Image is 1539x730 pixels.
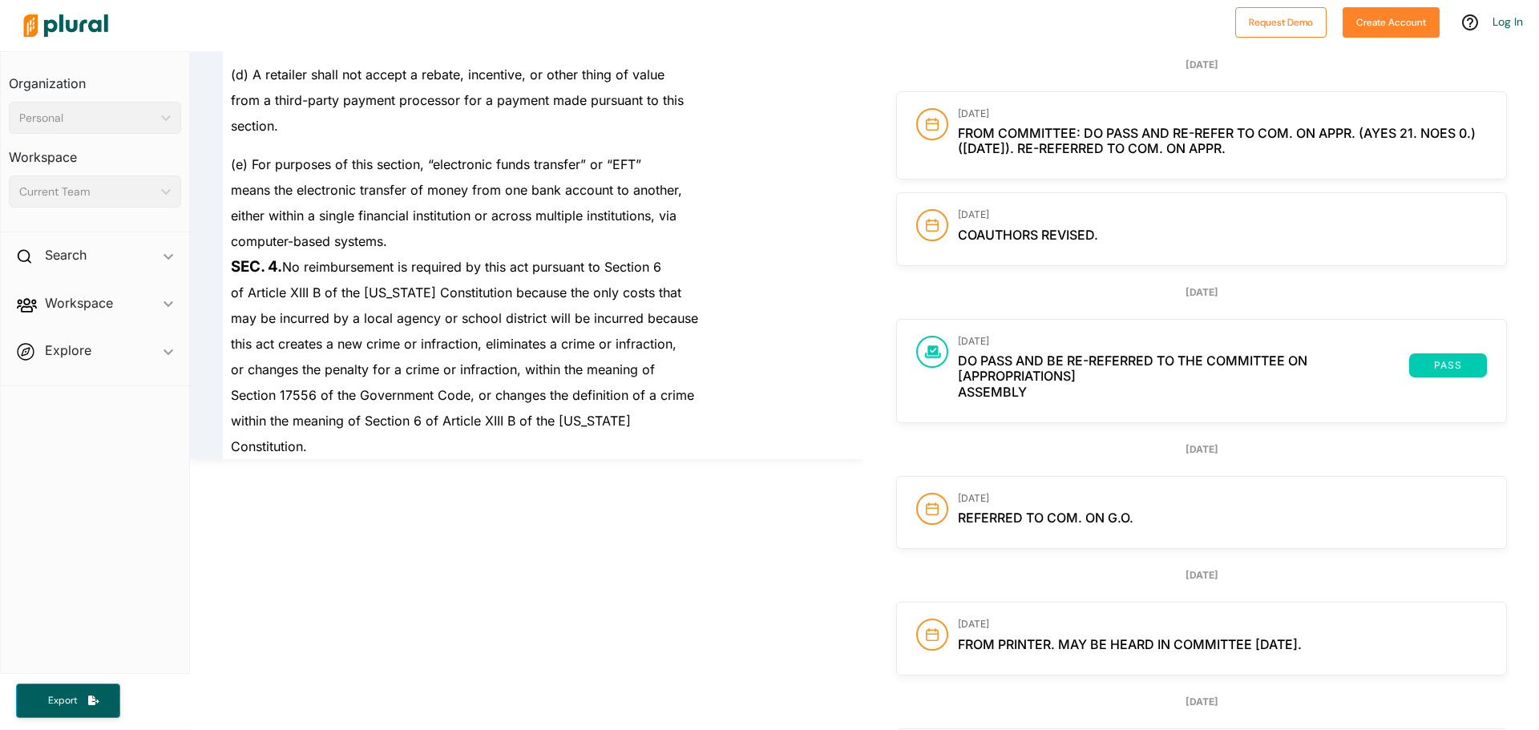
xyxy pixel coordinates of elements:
[1419,361,1477,370] span: pass
[958,510,1133,526] span: Referred to Com. on G.O.
[958,227,1098,243] span: Coauthors revised.
[9,134,181,169] h3: Workspace
[1343,7,1440,38] button: Create Account
[958,108,1487,119] h3: [DATE]
[45,246,87,264] h2: Search
[896,568,1507,583] div: [DATE]
[231,257,282,276] strong: SEC. 4.
[896,58,1507,72] div: [DATE]
[231,233,387,249] span: computer-based systems.
[958,493,1487,504] h3: [DATE]
[958,353,1409,384] span: Do pass and be re-referred to the Committee on [Appropriations]
[231,438,307,454] span: Constitution.
[231,182,682,198] span: means the electronic transfer of money from one bank account to another,
[958,336,1487,347] h3: [DATE]
[231,118,278,134] span: section.
[231,387,694,403] span: Section 17556 of the Government Code, or changes the definition of a crime
[958,125,1476,156] span: From committee: Do pass and re-refer to Com. on APPR. (Ayes 21. Noes 0.) ([DATE]). Re-referred to...
[896,695,1507,709] div: [DATE]
[231,208,677,224] span: either within a single financial institution or across multiple institutions, via
[231,92,684,108] span: from a third-party payment processor for a payment made pursuant to this
[9,60,181,95] h3: Organization
[16,684,120,718] button: Export
[231,156,641,172] span: (e) For purposes of this section, “electronic funds transfer” or “EFT”
[958,209,1487,220] h3: [DATE]
[231,310,698,326] span: may be incurred by a local agency or school district will be incurred because
[19,184,155,200] div: Current Team
[896,442,1507,457] div: [DATE]
[1493,14,1523,29] a: Log In
[958,636,1302,652] span: From printer. May be heard in committee [DATE].
[19,110,155,127] div: Personal
[231,361,655,377] span: or changes the penalty for a crime or infraction, within the meaning of
[231,336,677,352] span: this act creates a new crime or infraction, eliminates a crime or infraction,
[1235,13,1327,30] a: Request Demo
[896,285,1507,300] div: [DATE]
[37,694,88,708] span: Export
[958,619,1487,630] h3: [DATE]
[1235,7,1327,38] button: Request Demo
[958,384,1027,400] span: Assembly
[231,67,664,83] span: (d) A retailer shall not accept a rebate, incentive, or other thing of value
[231,284,681,300] span: of Article XIII B of the [US_STATE] Constitution because the only costs that
[231,413,631,429] span: within the meaning of Section 6 of Article XIII B of the [US_STATE]
[1343,13,1440,30] a: Create Account
[231,259,661,275] span: No reimbursement is required by this act pursuant to Section 6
